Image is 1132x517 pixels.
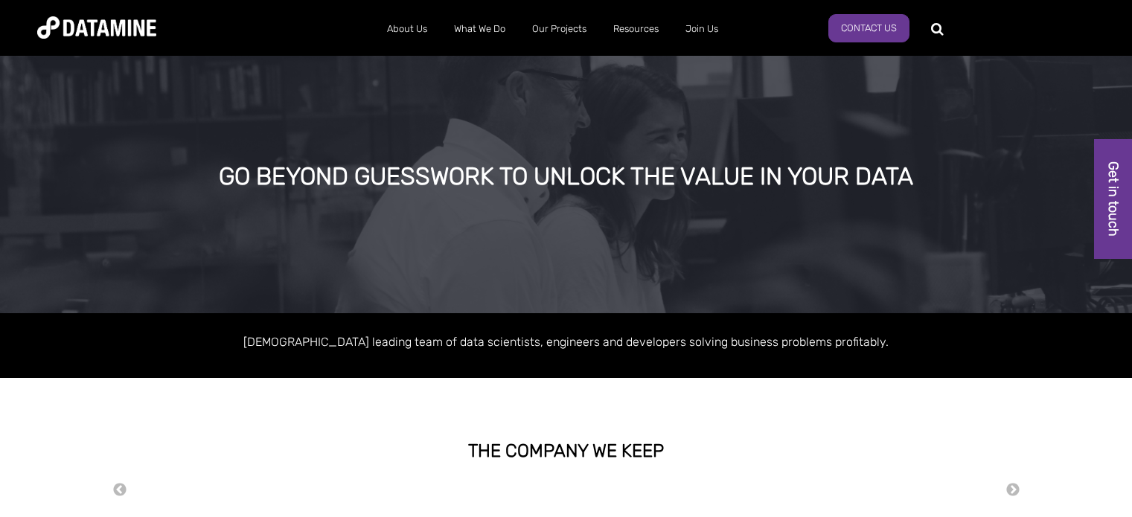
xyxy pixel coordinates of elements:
div: GO BEYOND GUESSWORK TO UNLOCK THE VALUE IN YOUR DATA [132,164,1000,190]
button: Previous [112,482,127,498]
a: Resources [600,10,672,48]
img: Datamine [37,16,156,39]
a: Get in touch [1094,139,1132,259]
a: Our Projects [519,10,600,48]
a: Contact Us [828,14,909,42]
p: [DEMOGRAPHIC_DATA] leading team of data scientists, engineers and developers solving business pro... [142,332,991,352]
a: What We Do [441,10,519,48]
button: Next [1005,482,1020,498]
a: About Us [374,10,441,48]
strong: THE COMPANY WE KEEP [468,440,664,461]
a: Join Us [672,10,732,48]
